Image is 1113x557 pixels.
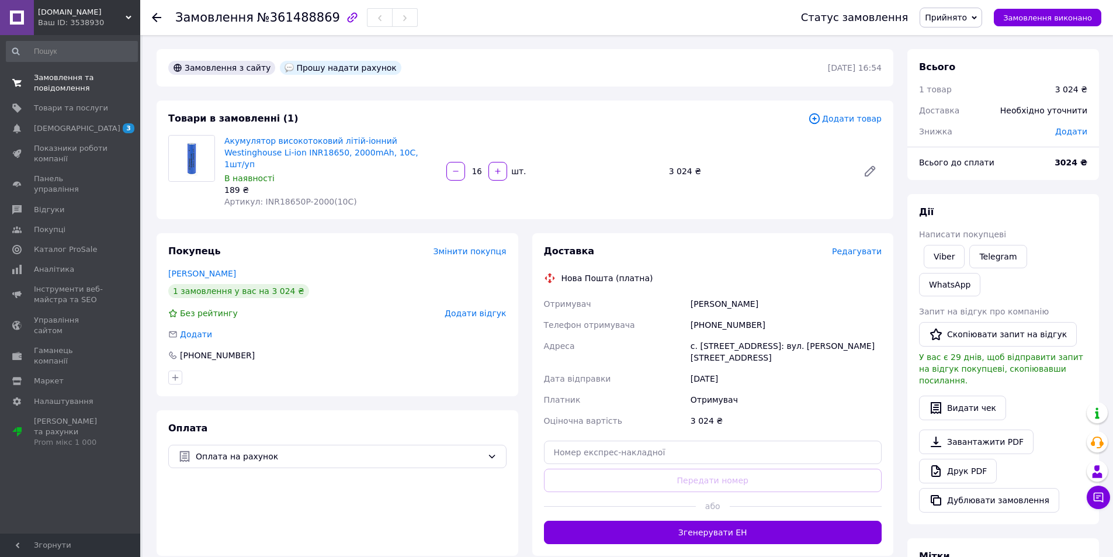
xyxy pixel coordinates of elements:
[688,410,884,431] div: 3 024 ₴
[285,63,294,72] img: :speech_balloon:
[445,309,506,318] span: Додати відгук
[34,264,74,275] span: Аналітика
[168,113,299,124] span: Товари в замовленні (1)
[919,61,955,72] span: Всього
[858,160,882,183] a: Редагувати
[544,320,635,330] span: Телефон отримувача
[696,500,730,512] span: або
[38,18,140,28] div: Ваш ID: 3538930
[801,12,909,23] div: Статус замовлення
[180,330,212,339] span: Додати
[224,197,357,206] span: Артикул: INR18650P-2000(10С)
[919,158,994,167] span: Всього до сплати
[1055,158,1087,167] b: 3024 ₴
[919,352,1083,385] span: У вас є 29 днів, щоб відправити запит на відгук покупцеві, скопіювавши посилання.
[544,299,591,309] span: Отримувач
[175,11,254,25] span: Замовлення
[1087,486,1110,509] button: Чат з покупцем
[544,395,581,404] span: Платник
[34,244,97,255] span: Каталог ProSale
[224,136,418,169] a: Акумулятор високотоковий літій-іонний Westinghouse Li-ion INR18650, 2000mAh, 10С, 1шт/уп
[34,205,64,215] span: Відгуки
[34,143,108,164] span: Показники роботи компанії
[919,488,1059,513] button: Дублювати замовлення
[224,184,437,196] div: 189 ₴
[168,269,236,278] a: [PERSON_NAME]
[664,163,854,179] div: 3 024 ₴
[34,437,108,448] div: Prom мікс 1 000
[919,430,1034,454] a: Завантажити PDF
[224,174,275,183] span: В наявності
[919,106,959,115] span: Доставка
[34,72,108,94] span: Замовлення та повідомлення
[280,61,401,75] div: Прошу надати рахунок
[152,12,161,23] div: Повернутися назад
[34,416,108,448] span: [PERSON_NAME] та рахунки
[1055,84,1087,95] div: 3 024 ₴
[6,41,138,62] input: Пошук
[688,368,884,389] div: [DATE]
[993,98,1094,123] div: Необхідно уточнити
[1003,13,1092,22] span: Замовлення виконано
[34,345,108,366] span: Гаманець компанії
[688,335,884,368] div: с. [STREET_ADDRESS]: вул. [PERSON_NAME][STREET_ADDRESS]
[994,9,1101,26] button: Замовлення виконано
[544,441,882,464] input: Номер експрес-накладної
[919,127,952,136] span: Знижка
[544,521,882,544] button: Згенерувати ЕН
[919,459,997,483] a: Друк PDF
[828,63,882,72] time: [DATE] 16:54
[179,350,256,361] div: [PHONE_NUMBER]
[180,309,238,318] span: Без рейтингу
[34,103,108,113] span: Товари та послуги
[123,123,134,133] span: 3
[196,450,483,463] span: Оплата на рахунок
[34,376,64,386] span: Маркет
[168,245,221,257] span: Покупець
[169,136,214,181] img: Акумулятор високотоковий літій-іонний Westinghouse Li-ion INR18650, 2000mAh, 10С, 1шт/уп
[38,7,126,18] span: ENT.KIEV.UA
[919,85,952,94] span: 1 товар
[168,423,207,434] span: Оплата
[919,230,1006,239] span: Написати покупцеві
[34,284,108,305] span: Інструменти веб-майстра та SEO
[434,247,507,256] span: Змінити покупця
[34,123,120,134] span: [DEMOGRAPHIC_DATA]
[508,165,527,177] div: шт.
[969,245,1027,268] a: Telegram
[919,273,980,296] a: WhatsApp
[688,293,884,314] div: [PERSON_NAME]
[34,396,93,407] span: Налаштування
[34,315,108,336] span: Управління сайтом
[1055,127,1087,136] span: Додати
[34,174,108,195] span: Панель управління
[257,11,340,25] span: №361488869
[544,341,575,351] span: Адреса
[832,247,882,256] span: Редагувати
[168,284,309,298] div: 1 замовлення у вас на 3 024 ₴
[688,389,884,410] div: Отримувач
[168,61,275,75] div: Замовлення з сайту
[808,112,882,125] span: Додати товар
[919,396,1006,420] button: Видати чек
[919,206,934,217] span: Дії
[919,322,1077,347] button: Скопіювати запит на відгук
[544,374,611,383] span: Дата відправки
[925,13,967,22] span: Прийнято
[919,307,1049,316] span: Запит на відгук про компанію
[688,314,884,335] div: [PHONE_NUMBER]
[34,224,65,235] span: Покупці
[544,416,622,425] span: Оціночна вартість
[544,245,595,257] span: Доставка
[559,272,656,284] div: Нова Пошта (платна)
[924,245,965,268] a: Viber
